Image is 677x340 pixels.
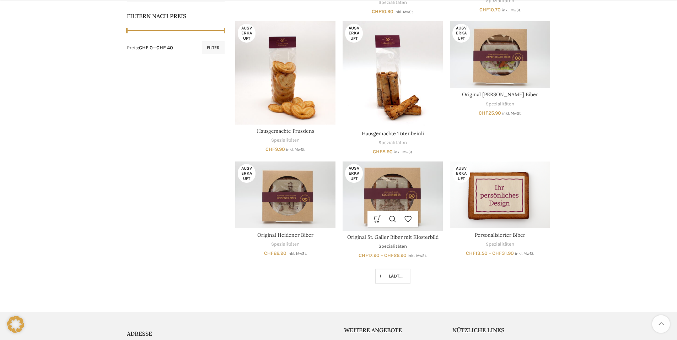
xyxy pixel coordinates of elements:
[384,252,394,258] span: CHF
[479,7,501,13] bdi: 10.70
[127,330,152,337] span: ADRESSE
[502,8,521,12] small: inkl. MwSt.
[372,9,393,15] bdi: 10.90
[479,110,501,116] bdi: 25.90
[264,250,286,256] bdi: 26.90
[343,161,443,231] a: Original St. Galler Biber mit Klosterbild
[466,250,488,256] bdi: 13.50
[381,252,383,258] span: –
[378,139,407,146] a: Spezialitäten
[452,326,550,334] h5: Nützliche Links
[479,7,489,13] span: CHF
[238,164,256,183] span: Ausverkauft
[264,250,274,256] span: CHF
[492,250,514,256] bdi: 31.90
[235,21,335,125] a: Hausgemachte Prussiens
[373,149,393,155] bdi: 8.90
[359,252,380,258] bdi: 17.90
[452,24,470,43] span: Ausverkauft
[475,232,525,238] a: Personalisierter Biber
[384,252,407,258] bdi: 26.90
[238,24,256,43] span: Ausverkauft
[127,44,173,51] div: Preis: —
[515,251,534,256] small: inkl. MwSt.
[479,110,488,116] span: CHF
[271,241,300,248] a: Spezialitäten
[359,252,368,258] span: CHF
[450,21,550,88] a: Original Appenzeller Biber
[378,243,407,250] a: Spezialitäten
[235,161,335,228] a: Original Heidener Biber
[394,10,414,14] small: inkl. MwSt.
[265,146,285,152] bdi: 9.90
[343,21,443,127] a: Hausgemachte Totenbeinli
[286,147,305,152] small: inkl. MwSt.
[271,137,300,144] a: Spezialitäten
[408,253,427,258] small: inkl. MwSt.
[345,24,363,43] span: Ausverkauft
[362,130,424,137] a: Hausgemachte Totenbeinli
[139,45,153,51] span: CHF 0
[372,9,381,15] span: CHF
[127,12,225,20] h5: Filtern nach Preis
[383,273,403,279] span: Lädt...
[486,241,514,248] a: Spezialitäten
[373,149,382,155] span: CHF
[265,146,275,152] span: CHF
[489,250,491,256] span: –
[394,150,413,154] small: inkl. MwSt.
[502,111,521,116] small: inkl. MwSt.
[288,251,307,256] small: inkl. MwSt.
[450,161,550,228] a: Personalisierter Biber
[452,164,470,183] span: Ausverkauft
[156,45,173,51] span: CHF 40
[492,250,502,256] span: CHF
[462,91,538,98] a: Original [PERSON_NAME] Biber
[257,128,314,134] a: Hausgemachte Prussiens
[385,211,401,227] a: Schnellansicht
[345,164,363,183] span: Ausverkauft
[257,232,313,238] a: Original Heidener Biber
[466,250,475,256] span: CHF
[347,234,439,240] a: Original St. Galler Biber mit Klosterbild
[370,211,385,227] a: Wähle Optionen für „Original St. Galler Biber mit Klosterbild“
[486,101,514,108] a: Spezialitäten
[652,315,670,333] a: Scroll to top button
[344,326,442,334] h5: Weitere Angebote
[202,41,225,54] button: Filter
